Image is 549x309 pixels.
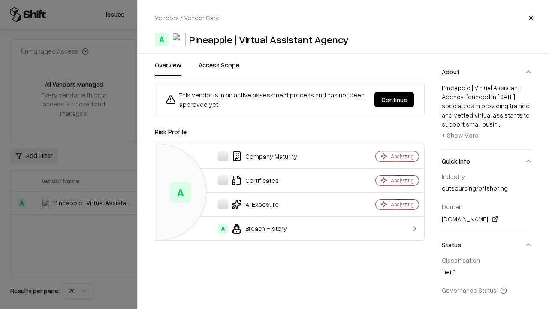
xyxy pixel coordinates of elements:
div: Pineapple | Virtual Assistant Agency, founded in [DATE], specializes in providing trained and vet... [442,83,532,142]
p: Vendors / Vendor Card [155,13,220,22]
div: Risk Profile [155,127,425,137]
div: Governance Status [442,286,532,294]
img: Pineapple | Virtual Assistant Agency [172,33,186,46]
div: A [155,33,169,46]
div: Certificates [162,175,346,185]
div: About [442,83,532,149]
div: Analyzing [391,153,414,160]
button: + Show More [442,129,479,142]
div: Analyzing [391,177,414,184]
div: Industry [442,173,532,180]
div: Pineapple | Virtual Assistant Agency [189,33,349,46]
span: + Show More [442,131,479,139]
button: Continue [374,92,414,107]
div: Breach History [162,224,346,234]
button: Access Scope [199,61,239,76]
div: Quick Info [442,173,532,233]
button: Quick Info [442,150,532,173]
div: This vendor is in an active assessment process and has not been approved yet. [166,90,368,109]
div: [DOMAIN_NAME] [442,214,532,224]
div: Tier 1 [442,267,532,279]
button: About [442,61,532,83]
button: Status [442,233,532,256]
div: Classification [442,256,532,264]
div: Company Maturity [162,151,346,161]
div: outsourcing/offshoring [442,184,532,196]
div: Analyzing [391,201,414,208]
span: ... [498,120,501,128]
button: Overview [155,61,181,76]
div: A [218,224,228,234]
div: AI Exposure [162,199,346,209]
div: Domain [442,203,532,210]
div: A [170,182,191,203]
